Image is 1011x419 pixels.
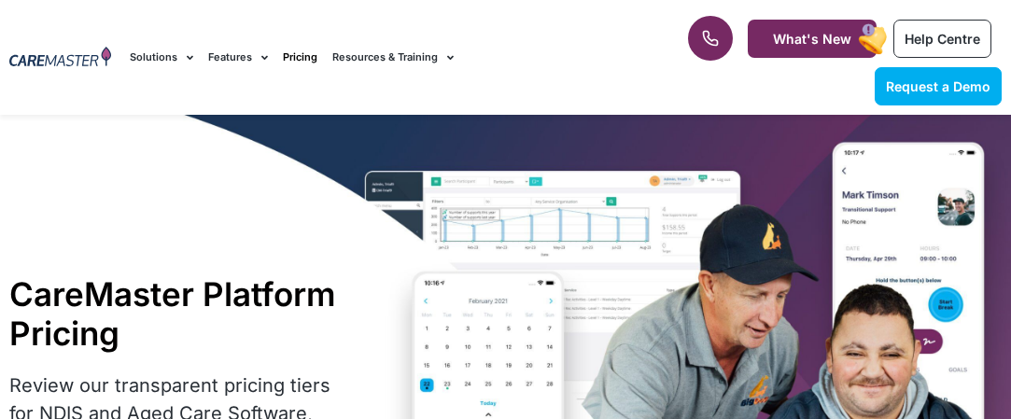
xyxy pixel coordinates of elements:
[875,67,1002,105] a: Request a Demo
[905,31,980,47] span: Help Centre
[9,47,111,69] img: CareMaster Logo
[886,78,990,94] span: Request a Demo
[773,31,851,47] span: What's New
[208,26,268,89] a: Features
[283,26,317,89] a: Pricing
[9,274,348,353] h1: CareMaster Platform Pricing
[130,26,193,89] a: Solutions
[332,26,454,89] a: Resources & Training
[130,26,644,89] nav: Menu
[893,20,991,58] a: Help Centre
[748,20,877,58] a: What's New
